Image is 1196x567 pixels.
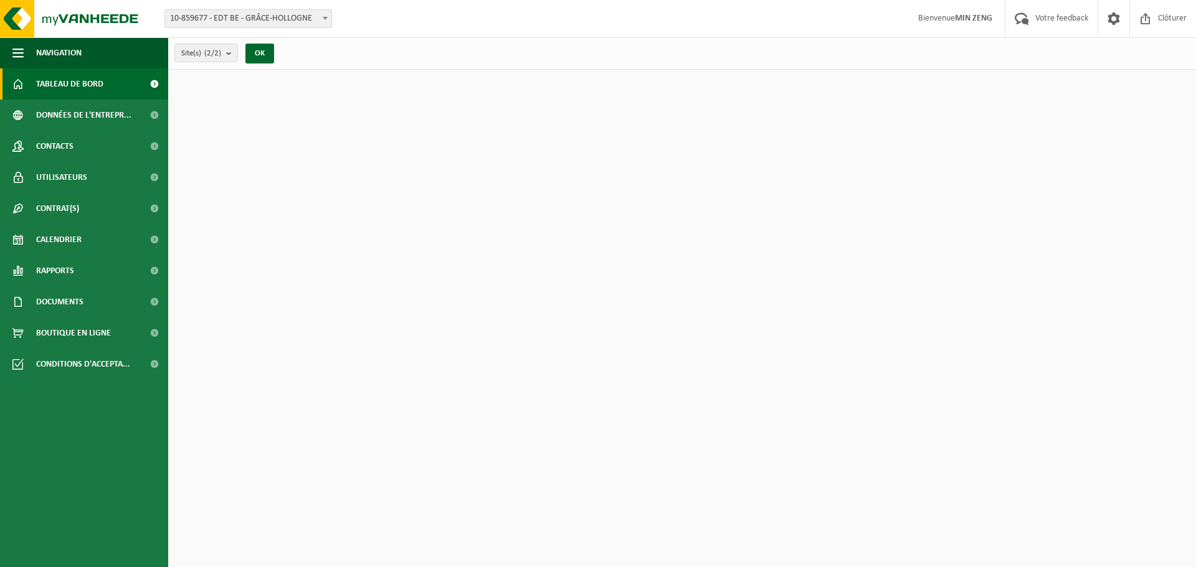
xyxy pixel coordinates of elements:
[36,317,111,349] span: Boutique en ligne
[36,224,82,255] span: Calendrier
[165,10,331,27] span: 10-859677 - EDT BE - GRÂCE-HOLLOGNE
[36,193,79,224] span: Contrat(s)
[36,162,87,193] span: Utilisateurs
[204,49,221,57] count: (2/2)
[181,44,221,63] span: Site(s)
[36,37,82,68] span: Navigation
[36,68,103,100] span: Tableau de bord
[36,286,83,317] span: Documents
[36,131,74,162] span: Contacts
[245,44,274,63] button: OK
[36,255,74,286] span: Rapports
[955,14,992,23] strong: MIN ZENG
[36,349,130,380] span: Conditions d'accepta...
[36,100,131,131] span: Données de l'entrepr...
[164,9,332,28] span: 10-859677 - EDT BE - GRÂCE-HOLLOGNE
[174,44,238,62] button: Site(s)(2/2)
